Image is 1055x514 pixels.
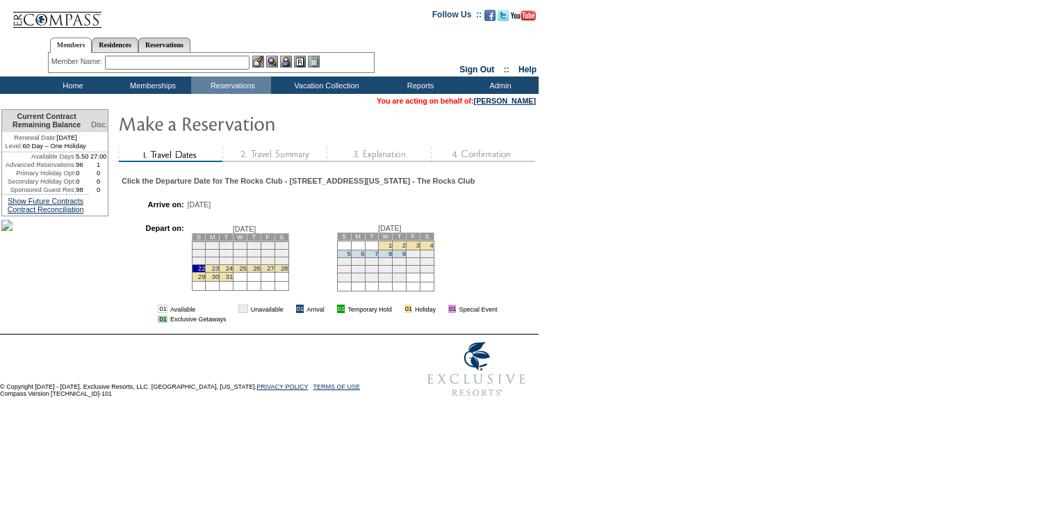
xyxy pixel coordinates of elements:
[377,97,536,105] span: You are acting on behalf of:
[432,8,482,25] td: Follow Us ::
[448,305,456,313] td: 01
[286,305,293,312] img: i.gif
[2,169,76,177] td: Primary Holiday Opt:
[404,305,412,313] td: 01
[407,232,420,240] td: F
[459,305,497,313] td: Special Event
[247,257,261,264] td: 19
[91,120,108,129] span: Disc.
[220,233,234,241] td: T
[206,257,220,264] td: 16
[261,233,275,241] td: F
[484,14,496,22] a: Become our fan on Facebook
[118,147,222,162] img: step1_state2.gif
[389,242,392,249] a: 1
[76,186,89,194] td: 98
[8,205,84,214] a: Contract Reconciliation
[327,305,334,312] img: i.gif
[275,257,288,264] td: 21
[351,232,365,240] td: M
[261,249,275,257] td: 13
[439,305,445,312] img: i.gif
[365,273,379,282] td: 28
[252,56,264,67] img: b_edit.gif
[192,249,206,257] td: 8
[2,110,89,132] td: Current Contract Remaining Balance
[92,38,138,52] a: Residences
[365,265,379,273] td: 21
[76,152,89,161] td: 5.50
[2,132,89,142] td: [DATE]
[498,14,509,22] a: Follow us on Twitter
[50,38,92,53] a: Members
[430,242,434,249] a: 4
[2,161,76,169] td: Advanced Reservations:
[122,177,475,185] div: Click the Departure Date for The Rocks Club - [STREET_ADDRESS][US_STATE] - The Rocks Club
[220,241,234,249] td: 3
[14,134,56,142] span: Renewal Date:
[256,383,308,390] a: PRIVACY POLICY
[234,233,247,241] td: W
[365,257,379,265] td: 14
[379,232,393,240] td: W
[89,161,108,169] td: 1
[233,225,256,233] span: [DATE]
[280,56,292,67] img: Impersonate
[379,77,459,94] td: Reports
[395,305,402,312] img: i.gif
[275,233,288,241] td: S
[89,152,108,161] td: 27.00
[347,250,350,257] a: 5
[296,305,304,313] td: 01
[378,224,402,232] span: [DATE]
[89,186,108,194] td: 0
[420,265,434,273] td: 25
[234,257,247,264] td: 18
[271,77,379,94] td: Vacation Collection
[337,257,351,265] td: 12
[275,249,288,257] td: 14
[192,241,206,249] td: 1
[1,220,13,231] img: Shot-25-092.jpg
[459,65,494,74] a: Sign Out
[389,250,392,257] a: 8
[294,56,306,67] img: Reservations
[220,249,234,257] td: 10
[222,147,327,162] img: step2_state1.gif
[415,305,436,313] td: Holiday
[89,169,108,177] td: 0
[275,241,288,249] td: 7
[327,147,431,162] img: step3_state1.gif
[158,305,167,313] td: 01
[484,10,496,21] img: Become our fan on Facebook
[212,273,219,280] a: 30
[170,316,227,323] td: Exclusive Getaways
[192,233,206,241] td: S
[198,273,205,280] a: 29
[253,265,260,272] a: 26
[8,197,83,205] a: Show Future Contracts
[128,200,183,209] td: Arrive on:
[234,249,247,257] td: 11
[76,169,89,177] td: 0
[361,250,364,257] a: 6
[337,232,351,240] td: S
[393,257,407,265] td: 16
[351,273,365,282] td: 27
[407,250,420,257] td: 10
[212,265,219,272] a: 23
[379,257,393,265] td: 15
[313,383,361,390] a: TERMS OF USE
[76,177,89,186] td: 0
[238,305,247,313] td: 01
[402,250,406,257] a: 9
[420,232,434,240] td: S
[414,335,539,404] img: Exclusive Resorts
[192,257,206,264] td: 15
[2,177,76,186] td: Secondary Holiday Opt:
[306,305,325,313] td: Arrival
[337,273,351,282] td: 26
[393,273,407,282] td: 30
[474,97,536,105] a: [PERSON_NAME]
[89,177,108,186] td: 0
